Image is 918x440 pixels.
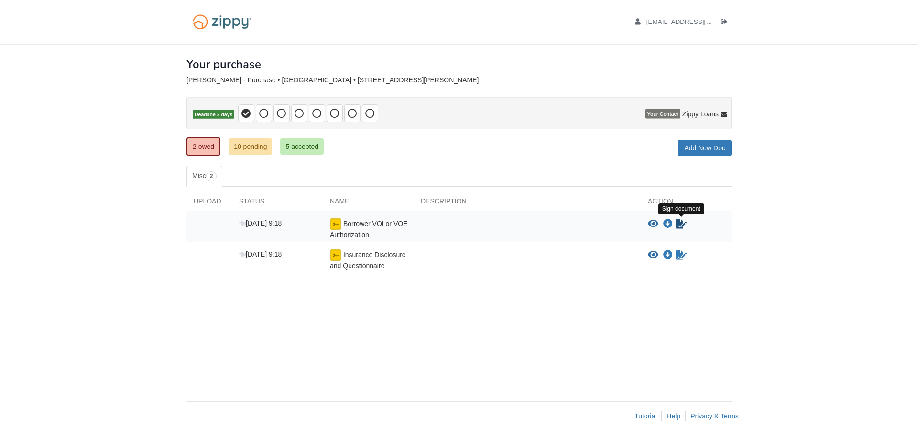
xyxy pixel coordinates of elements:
[193,110,234,119] span: Deadline 2 days
[229,138,272,155] a: 10 pending
[239,250,282,258] span: [DATE] 9:18
[675,218,688,230] a: Sign Form
[658,203,704,214] div: Sign document
[232,196,323,211] div: Status
[690,412,739,420] a: Privacy & Terms
[330,220,407,238] span: Borrower VOI or VOE Authorization
[206,171,217,181] span: 2
[648,250,658,260] button: View Insurance Disclosure and Questionnaire
[239,219,282,227] span: [DATE] 9:18
[667,412,680,420] a: Help
[678,140,732,156] a: Add New Doc
[330,218,341,230] img: Ready for you to esign
[186,137,220,156] a: 2 owed
[635,18,756,28] a: edit profile
[330,251,406,270] span: Insurance Disclosure and Questionnaire
[721,18,732,28] a: Log out
[186,58,261,70] h1: Your purchase
[648,219,658,229] button: View Borrower VOI or VOE Authorization
[634,412,656,420] a: Tutorial
[186,196,232,211] div: Upload
[280,138,324,155] a: 5 accepted
[645,109,680,119] span: Your Contact
[330,249,341,261] img: Ready for you to esign
[663,220,673,228] a: Download Borrower VOI or VOE Authorization
[414,196,641,211] div: Description
[186,166,222,187] a: Misc
[323,196,414,211] div: Name
[186,76,732,84] div: [PERSON_NAME] - Purchase • [GEOGRAPHIC_DATA] • [STREET_ADDRESS][PERSON_NAME]
[675,249,688,261] a: Sign Form
[186,10,258,34] img: Logo
[646,18,756,25] span: macheemokhan@yahoo.com
[641,196,732,211] div: Action
[682,109,719,119] span: Zippy Loans
[663,251,673,259] a: Download Insurance Disclosure and Questionnaire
